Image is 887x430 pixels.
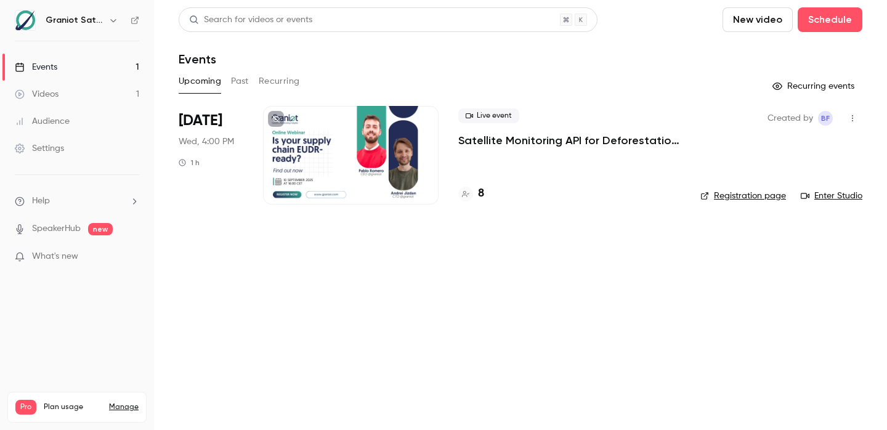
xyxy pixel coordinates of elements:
div: Audience [15,115,70,128]
img: Graniot Satellite Technologies SL [15,10,35,30]
span: Created by [768,111,813,126]
a: Registration page [700,190,786,202]
span: What's new [32,250,78,263]
button: Upcoming [179,71,221,91]
div: 1 h [179,158,200,168]
a: 8 [458,185,484,202]
button: Recurring events [767,76,862,96]
span: [DATE] [179,111,222,131]
a: SpeakerHub [32,222,81,235]
div: Settings [15,142,64,155]
button: New video [723,7,793,32]
span: Pro [15,400,36,415]
span: Wed, 4:00 PM [179,136,234,148]
a: Manage [109,402,139,412]
a: Satellite Monitoring API for Deforestation Verification – EUDR Supply Chains [458,133,681,148]
h1: Events [179,52,216,67]
span: Live event [458,108,519,123]
span: BF [821,111,830,126]
span: Plan usage [44,402,102,412]
a: Enter Studio [801,190,862,202]
div: Events [15,61,57,73]
span: Beliza Falcon [818,111,833,126]
li: help-dropdown-opener [15,195,139,208]
button: Schedule [798,7,862,32]
h4: 8 [478,185,484,202]
span: Help [32,195,50,208]
span: new [88,223,113,235]
h6: Graniot Satellite Technologies SL [46,14,103,26]
button: Recurring [259,71,300,91]
div: Sep 10 Wed, 4:00 PM (Europe/Paris) [179,106,243,205]
div: Search for videos or events [189,14,312,26]
div: Videos [15,88,59,100]
button: Past [231,71,249,91]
